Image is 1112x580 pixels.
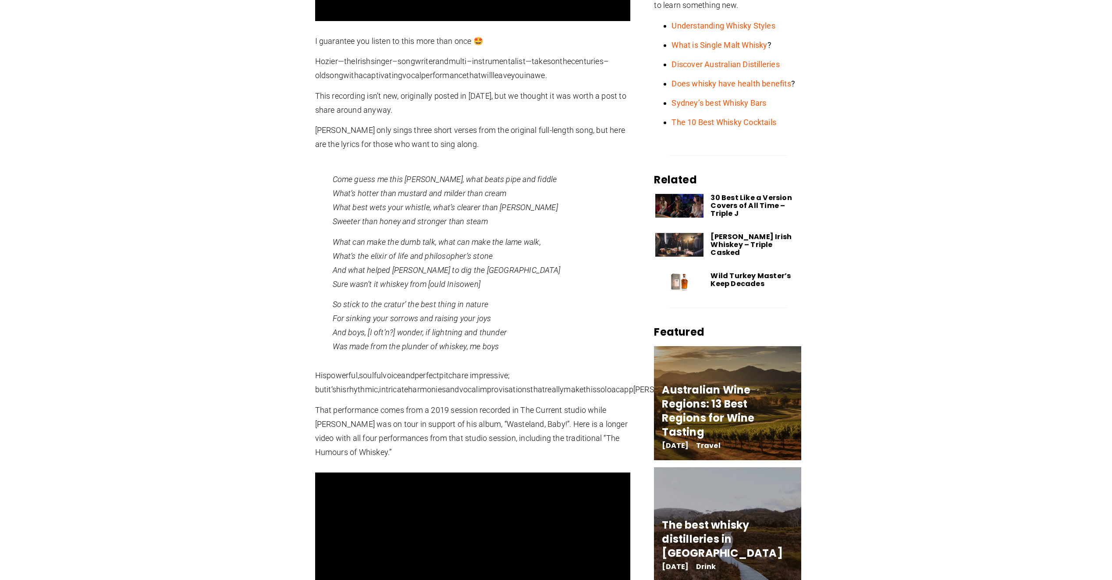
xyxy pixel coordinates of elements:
span: ations [508,385,530,394]
a: Understanding Whisky Styles [671,21,775,30]
span: alist— [511,57,532,66]
span: improvis [478,385,509,394]
a: The best whisky distilleries in [GEOGRAPHIC_DATA] [662,518,782,560]
span: pitch [439,371,457,380]
span: ca [616,385,624,394]
a: [PERSON_NAME] Irish Whiskey – Triple Casked [711,232,792,258]
a: Does whisky have health benefits [671,79,791,88]
span: will [481,71,493,80]
span: solo [597,385,611,394]
span: And boys, [I oft’n?] wonder, if lightning and thunder [333,328,507,337]
span: make [564,385,583,394]
span: For sinking your sorrows and raising your joys [333,314,491,323]
span: ivating [379,71,402,80]
a: Travel [696,440,721,451]
span: What’s the elixir of life and philosopher’s stone [333,251,493,261]
a: Drink [696,562,716,572]
p: This recording isn’t new, originally posted in [DATE], but we thought it was worth a post to shar... [315,89,631,117]
span: ? [671,79,795,88]
span: Sure wasn’t it whiskey from [ould Inisowen] [333,279,481,289]
span: with [343,71,359,80]
span: mic [365,385,378,394]
span: the [344,57,355,66]
span: ? [671,40,771,50]
span: soul [359,371,374,380]
span: vocal [402,71,421,80]
span: old [315,71,326,80]
span: centuries [571,57,604,66]
span: a [359,71,363,80]
span: onies [427,385,446,394]
span: , [378,385,379,394]
span: His [315,371,327,380]
span: writer [415,57,435,66]
span: – [604,57,609,66]
span: What best wets your whistle, what’s clearer than [PERSON_NAME] [333,203,558,212]
span: singer [371,57,392,66]
span: [PERSON_NAME] [633,385,693,394]
span: voice [383,371,401,380]
span: you [511,71,524,80]
span: rhyth [347,385,365,394]
span: and [401,371,415,380]
span: And what helped [PERSON_NAME] to dig the [GEOGRAPHIC_DATA] [333,265,561,275]
span: perfect [415,371,439,380]
span: So stick to the cratur’ the best thing in nature [333,300,489,309]
span: I guarantee you listen to this more than once 🤩 [315,36,483,46]
span: song [326,71,343,80]
a: Australian Wine Regions: 13 Best Regions for Wine Tasting [662,383,754,439]
p: That performance comes from a 2019 session recorded in The Current studio while [PERSON_NAME] was... [315,403,631,459]
span: leave [493,71,511,80]
span: ‘s [331,385,336,394]
span: the [560,57,571,66]
span: ier— [329,57,344,66]
a: The 10 Best Whisky Cocktails [671,118,776,127]
h3: Featured [654,325,801,339]
span: this [583,385,597,394]
span: song [398,57,415,66]
span: capt [363,71,379,80]
span: strument [478,57,511,66]
span: really [545,385,564,394]
span: intricate [379,385,408,394]
span: oz [321,57,329,66]
span: and [435,57,449,66]
span: – [392,57,398,66]
span: vocal [459,385,478,394]
span: takes [532,57,551,66]
a: Sydney’s best Whisky Bars [671,98,766,107]
span: and [446,385,459,394]
a: 30 Best Like a Version Covers of All Time – Triple J [711,193,792,218]
span: Come guess me this [PERSON_NAME], what beats pipe and fiddle [333,175,557,184]
span: H [315,57,321,66]
span: in [524,71,530,80]
span: it [327,385,331,394]
span: pp [624,385,633,394]
span: What’s hotter than mustard and milder than cream [333,189,507,198]
span: ful [374,371,383,380]
p: [PERSON_NAME] only sings three short verses from the original full-length song, but here are the ... [315,123,631,151]
a: Wild Turkey Master’s Keep Decades [711,271,791,289]
span: on [551,57,560,66]
span: awe [530,71,545,80]
span: multi [449,57,467,66]
span: What can make the dumb talk, what can make the lame walk, [333,237,541,247]
span: in [472,57,478,66]
h3: Related [654,173,801,187]
span: [DATE] [662,443,689,449]
span: ut [320,385,327,394]
span: performance [421,71,466,80]
span: harm [408,385,427,394]
span: a [611,385,616,394]
span: . [545,71,547,80]
span: [DATE] [662,564,689,570]
span: – [467,57,472,66]
a: What is Single Malt Whisky [671,40,767,50]
span: Was made from the plunder of whiskey, me boys [333,342,499,351]
span: Sweeter than honey and stronger than steam [333,217,488,226]
span: that [466,71,481,80]
span: that [530,385,545,394]
span: , [358,371,359,380]
span: Irish [355,57,371,66]
span: his [336,385,347,394]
